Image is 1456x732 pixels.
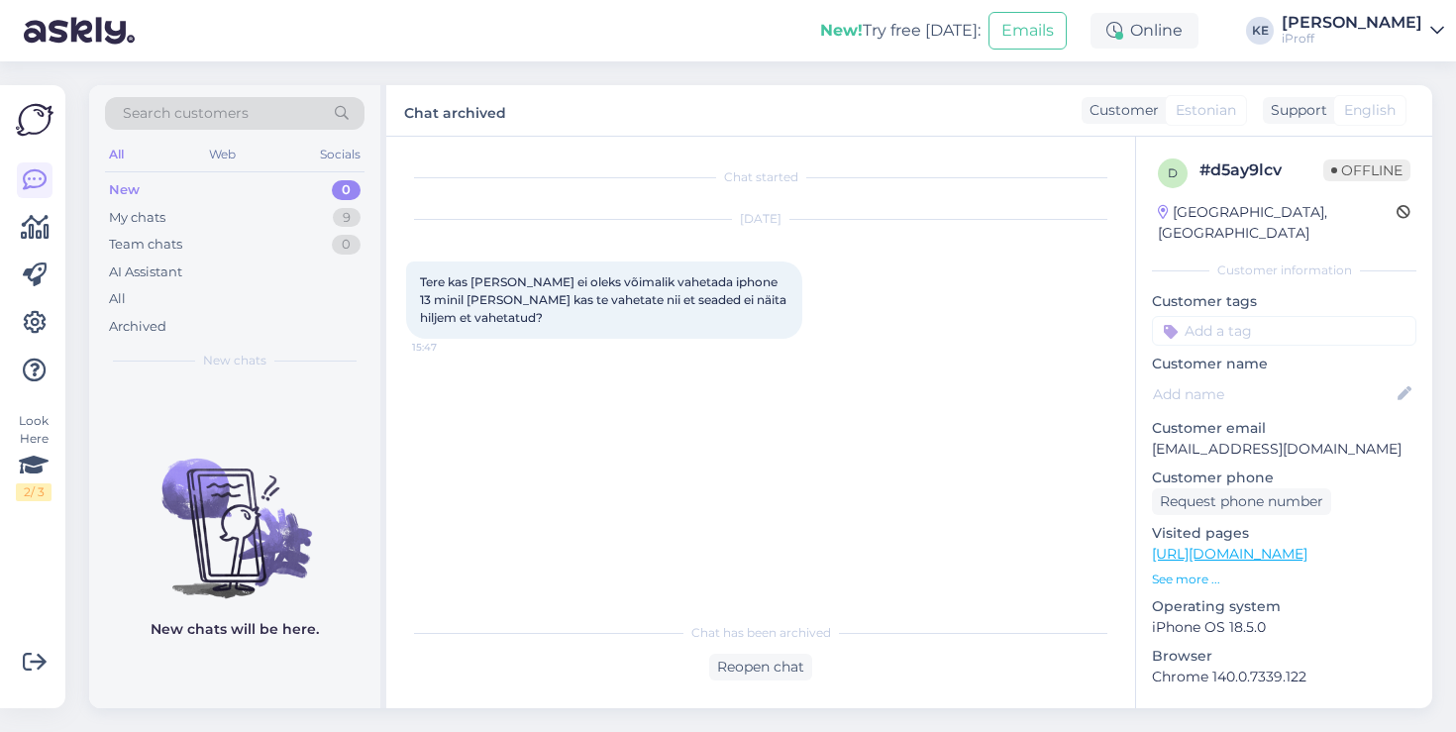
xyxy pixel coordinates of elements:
p: iPhone OS 18.5.0 [1152,617,1416,638]
div: Customer [1082,100,1159,121]
div: Archived [109,317,166,337]
div: AI Assistant [109,262,182,282]
img: No chats [89,423,380,601]
p: Visited pages [1152,523,1416,544]
p: Customer email [1152,418,1416,439]
div: 0 [332,180,361,200]
p: New chats will be here. [151,619,319,640]
button: Emails [988,12,1067,50]
span: Tere kas [PERSON_NAME] ei oleks võimalik vahetada iphone 13 minil [PERSON_NAME] kas te vahetate n... [420,274,789,325]
p: Browser [1152,646,1416,667]
a: [URL][DOMAIN_NAME] [1152,545,1307,563]
div: Chat started [406,168,1115,186]
p: Customer name [1152,354,1416,374]
p: Customer phone [1152,468,1416,488]
p: Customer tags [1152,291,1416,312]
div: Try free [DATE]: [820,19,981,43]
div: Online [1091,13,1198,49]
div: iProff [1282,31,1422,47]
div: 0 [332,235,361,255]
span: Chat has been archived [691,624,831,642]
div: New [109,180,140,200]
div: Extra [1152,707,1416,725]
div: KE [1246,17,1274,45]
div: Look Here [16,412,52,501]
div: All [105,142,128,167]
input: Add a tag [1152,316,1416,346]
div: [PERSON_NAME] [1282,15,1422,31]
div: 9 [333,208,361,228]
span: Offline [1323,159,1410,181]
label: Chat archived [404,97,506,124]
div: [GEOGRAPHIC_DATA], [GEOGRAPHIC_DATA] [1158,202,1397,244]
div: Socials [316,142,364,167]
div: My chats [109,208,165,228]
span: Search customers [123,103,249,124]
div: Web [205,142,240,167]
div: # d5ay9lcv [1199,158,1323,182]
p: Operating system [1152,596,1416,617]
span: d [1168,165,1178,180]
div: [DATE] [406,210,1115,228]
div: Request phone number [1152,488,1331,515]
p: [EMAIL_ADDRESS][DOMAIN_NAME] [1152,439,1416,460]
div: Support [1263,100,1327,121]
div: Customer information [1152,261,1416,279]
span: English [1344,100,1396,121]
span: Estonian [1176,100,1236,121]
img: Askly Logo [16,101,53,139]
span: New chats [203,352,266,369]
div: Team chats [109,235,182,255]
div: 2 / 3 [16,483,52,501]
b: New! [820,21,863,40]
span: 15:47 [412,340,486,355]
p: Chrome 140.0.7339.122 [1152,667,1416,687]
div: All [109,289,126,309]
p: See more ... [1152,571,1416,588]
div: Reopen chat [709,654,812,680]
a: [PERSON_NAME]iProff [1282,15,1444,47]
input: Add name [1153,383,1394,405]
